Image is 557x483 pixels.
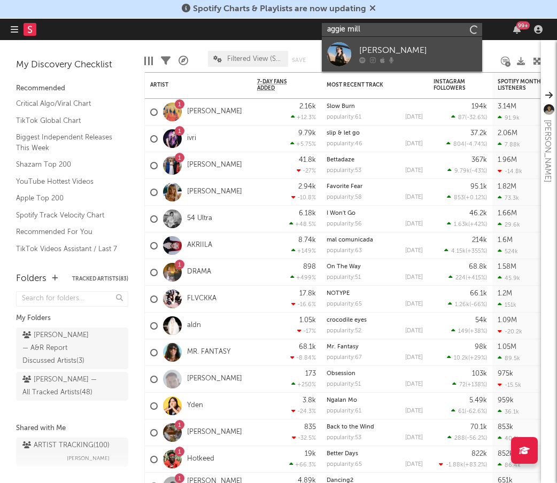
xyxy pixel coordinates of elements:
[447,167,487,174] div: ( )
[291,408,316,415] div: -24.3 %
[322,23,482,36] input: Search for artists
[327,424,374,430] a: Back to the Wind
[405,328,423,334] div: [DATE]
[187,134,196,143] a: ivri
[405,301,423,307] div: [DATE]
[187,161,242,170] a: [PERSON_NAME]
[327,317,423,323] div: crocodile eyes
[498,355,520,362] div: 89.5k
[369,5,376,13] span: Dismiss
[16,131,118,153] a: Biggest Independent Releases This Week
[298,183,316,190] div: 2.94k
[144,45,153,76] div: Edit Columns
[327,211,355,216] a: I Won't Go
[297,167,316,174] div: -27 %
[327,104,423,110] div: Slow Burn
[16,422,128,435] div: Shared with Me
[327,451,358,457] a: Better Days
[471,168,485,174] span: -43 %
[498,237,513,244] div: 1.6M
[454,168,470,174] span: 9.79k
[471,157,487,163] div: 367k
[405,168,423,174] div: [DATE]
[327,344,359,350] a: Mr. Fantasy
[299,317,316,324] div: 1.05k
[458,115,465,121] span: 87
[405,355,423,361] div: [DATE]
[513,25,521,34] button: 99+
[187,348,230,357] a: MR. FANTASY
[161,45,171,76] div: Filters
[305,370,316,377] div: 173
[187,455,214,464] a: Hotkeed
[327,435,361,441] div: popularity: 53
[470,183,487,190] div: 95.1k
[327,371,423,377] div: Obsession
[405,248,423,254] div: [DATE]
[291,301,316,308] div: -16.6 %
[465,462,485,468] span: +83.2 %
[298,237,316,244] div: 8.74k
[327,237,373,243] a: mal comunicada
[454,355,468,361] span: 10.2k
[467,435,485,441] span: -56.2 %
[327,211,423,216] div: I Won't Go
[327,264,361,270] a: On The Way
[187,428,242,437] a: [PERSON_NAME]
[327,82,407,88] div: Most Recent Track
[434,79,471,91] div: Instagram Followers
[475,317,487,324] div: 54k
[451,248,466,254] span: 4.15k
[292,57,306,63] button: Save
[327,264,423,270] div: On The Way
[257,79,300,91] span: 7-Day Fans Added
[327,328,361,334] div: popularity: 52
[498,435,520,442] div: 40.1k
[458,409,465,415] span: 61
[470,130,487,137] div: 37.2k
[193,5,366,13] span: Spotify Charts & Playlists are now updating
[179,45,188,76] div: A&R Pipeline
[327,184,423,190] div: Favorite Fear
[405,275,423,281] div: [DATE]
[327,130,423,136] div: slip & let go
[498,114,520,121] div: 91.9k
[498,183,516,190] div: 1.82M
[498,424,513,431] div: 853k
[405,408,423,414] div: [DATE]
[470,290,487,297] div: 66.1k
[475,344,487,350] div: 98k
[187,188,242,197] a: [PERSON_NAME]
[448,274,487,281] div: ( )
[292,434,316,441] div: -32.5 %
[187,241,212,250] a: AKRIILA
[405,194,423,200] div: [DATE]
[16,59,128,72] div: My Discovery Checklist
[498,168,522,175] div: -14.8k
[447,354,487,361] div: ( )
[327,371,355,377] a: Obsession
[187,375,242,384] a: [PERSON_NAME]
[67,452,110,465] span: [PERSON_NAME]
[446,462,463,468] span: -1.88k
[303,397,316,404] div: 3.8k
[469,263,487,270] div: 68.8k
[498,328,522,335] div: -20.2k
[498,157,517,163] div: 1.96M
[447,434,487,441] div: ( )
[444,247,487,254] div: ( )
[16,312,128,325] div: My Folders
[327,194,362,200] div: popularity: 58
[187,294,216,303] a: FLVCKKA
[498,462,521,469] div: 86.4k
[498,210,517,217] div: 1.66M
[459,382,466,388] span: 72
[327,184,362,190] a: Favorite Fear
[290,141,316,147] div: +5.75 %
[466,195,485,201] span: +0.12 %
[472,237,487,244] div: 214k
[405,381,423,387] div: [DATE]
[304,424,316,431] div: 835
[541,120,554,182] div: [PERSON_NAME]
[22,439,110,452] div: ARTIST TRACKING ( 100 )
